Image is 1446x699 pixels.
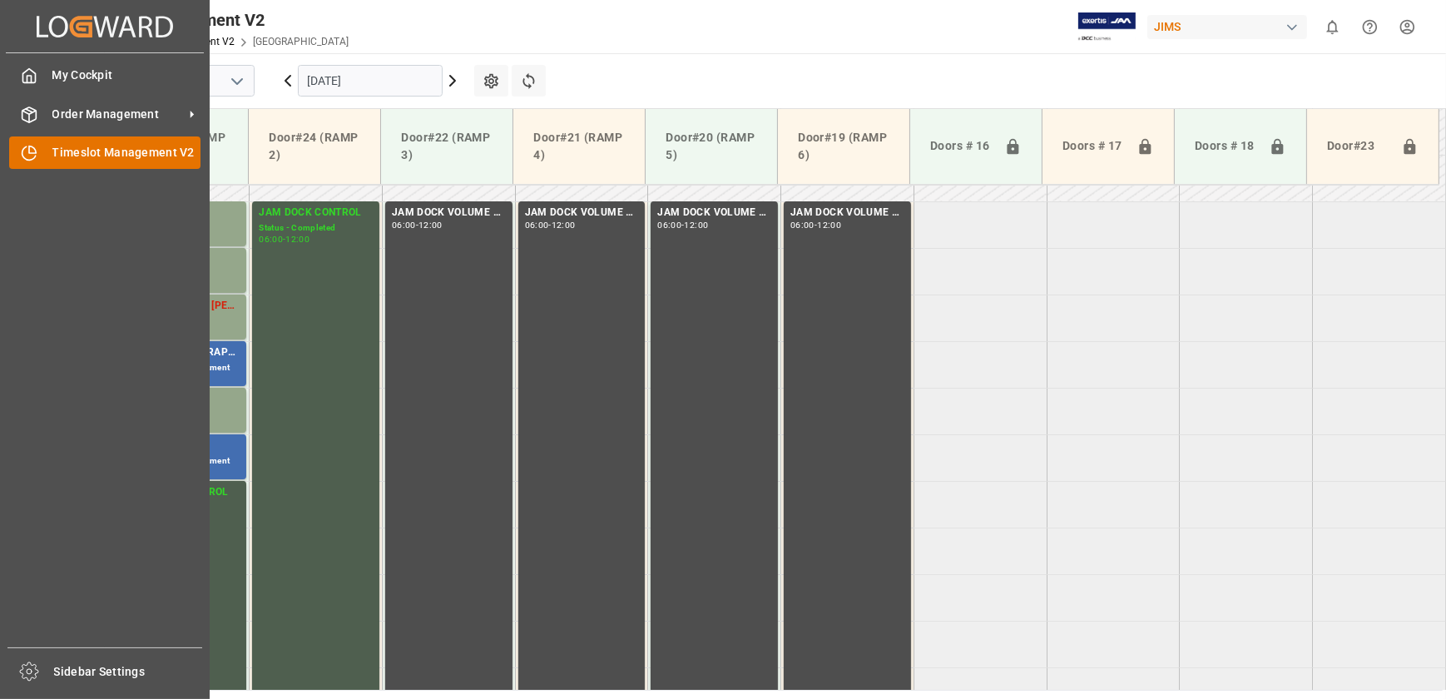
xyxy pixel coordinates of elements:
[1320,131,1394,162] div: Door#23
[9,136,201,169] a: Timeslot Management V2
[659,122,764,171] div: Door#20 (RAMP 5)
[54,663,203,681] span: Sidebar Settings
[298,65,443,97] input: DD.MM.YYYY
[790,205,904,221] div: JAM DOCK VOLUME CONTROL
[525,205,639,221] div: JAM DOCK VOLUME CONTROL
[1147,11,1314,42] button: JIMS
[548,221,551,229] div: -
[259,205,373,221] div: JAM DOCK CONTROL
[681,221,684,229] div: -
[9,59,201,92] a: My Cockpit
[1147,15,1307,39] div: JIMS
[552,221,576,229] div: 12:00
[72,7,349,32] div: Timeslot Management V2
[416,221,418,229] div: -
[262,122,367,171] div: Door#24 (RAMP 2)
[924,131,998,162] div: Doors # 16
[285,235,310,243] div: 12:00
[1314,8,1351,46] button: show 0 new notifications
[527,122,631,171] div: Door#21 (RAMP 4)
[790,221,815,229] div: 06:00
[392,205,506,221] div: JAM DOCK VOLUME CONTROL
[259,221,373,235] div: Status - Completed
[392,221,416,229] div: 06:00
[283,235,285,243] div: -
[1188,131,1262,162] div: Doors # 18
[259,235,283,243] div: 06:00
[394,122,499,171] div: Door#22 (RAMP 3)
[657,205,771,221] div: JAM DOCK VOLUME CONTROL
[1351,8,1389,46] button: Help Center
[815,221,817,229] div: -
[224,68,249,94] button: open menu
[1078,12,1136,42] img: Exertis%20JAM%20-%20Email%20Logo.jpg_1722504956.jpg
[791,122,896,171] div: Door#19 (RAMP 6)
[817,221,841,229] div: 12:00
[657,221,681,229] div: 06:00
[418,221,443,229] div: 12:00
[685,221,709,229] div: 12:00
[525,221,549,229] div: 06:00
[52,144,201,161] span: Timeslot Management V2
[1056,131,1130,162] div: Doors # 17
[52,106,184,123] span: Order Management
[52,67,201,84] span: My Cockpit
